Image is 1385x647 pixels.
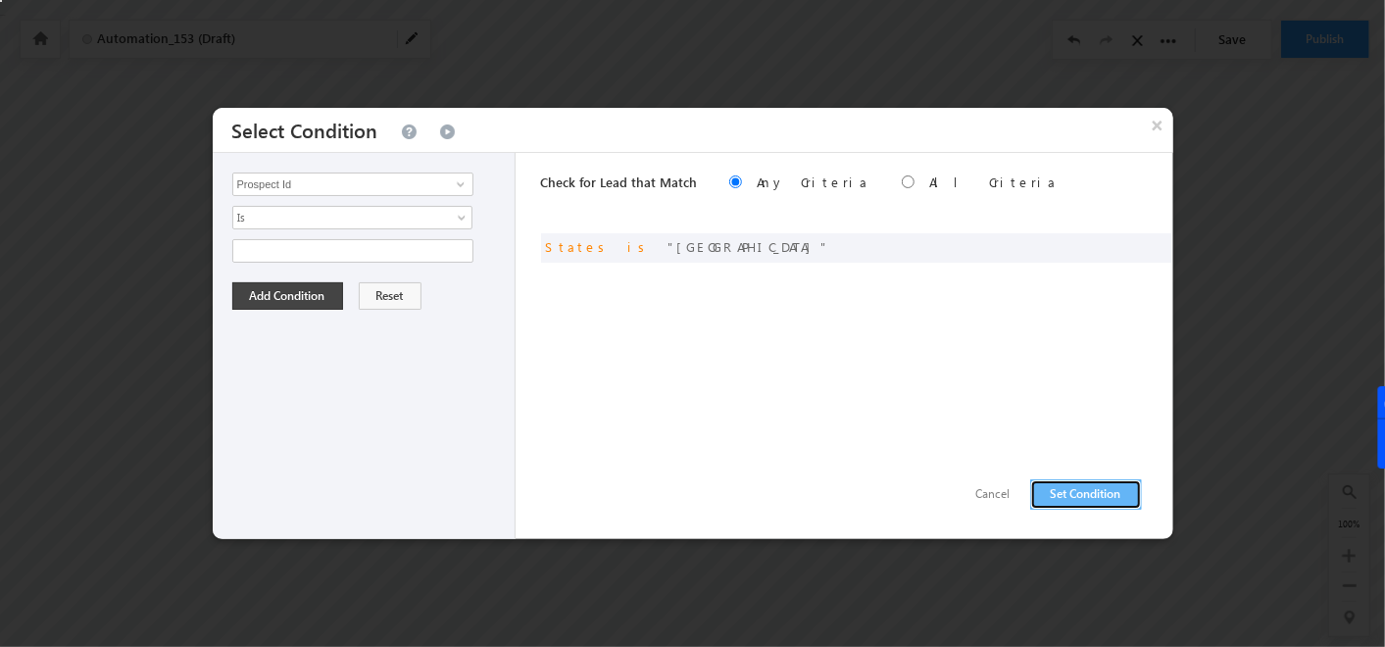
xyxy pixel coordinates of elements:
a: Is [232,206,472,229]
h3: Select Condition [232,108,378,152]
span: [GEOGRAPHIC_DATA] [668,238,830,255]
button: Cancel [957,480,1030,509]
button: × [1142,108,1173,142]
span: is [628,238,653,255]
span: Check for Lead that Match [541,174,698,190]
label: Any Criteria [758,174,870,190]
button: Reset [359,282,421,310]
button: Add Condition [232,282,343,310]
button: Set Condition [1030,479,1142,510]
input: Type to Search [232,173,473,196]
span: Is [233,209,446,226]
span: States [546,238,613,255]
a: Show All Items [446,174,470,194]
label: All Criteria [930,174,1059,190]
